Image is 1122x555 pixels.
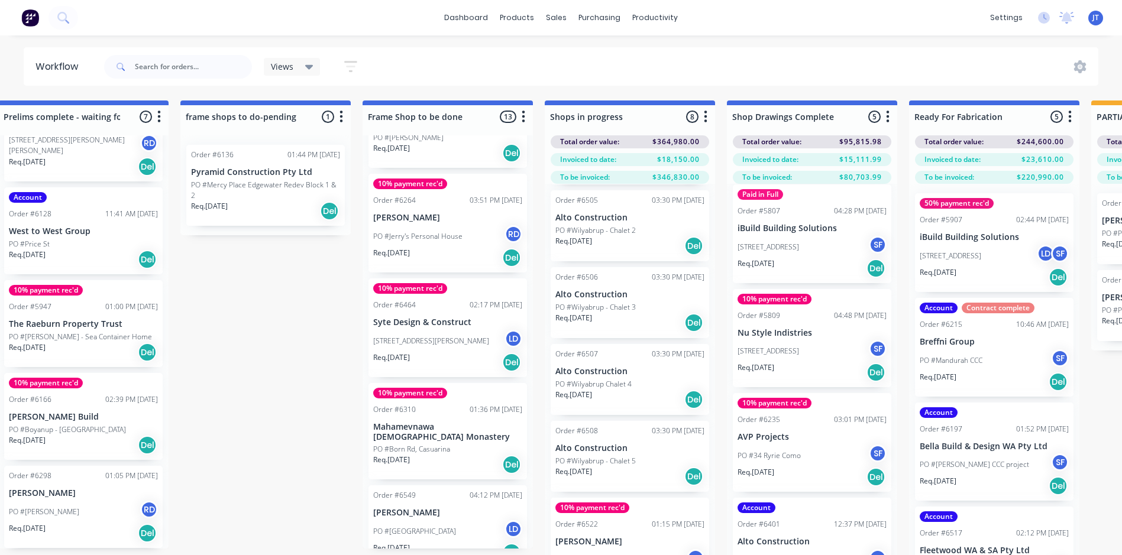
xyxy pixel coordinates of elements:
div: SF [869,444,887,462]
p: Syte Design & Construct [373,317,522,327]
div: 10% payment rec'dOrder #580904:48 PM [DATE]Nu Style Indistries[STREET_ADDRESS]SFReq.[DATE]Del [733,289,891,388]
p: The Raeburn Property Trust [9,319,158,329]
div: SF [869,236,887,254]
div: Order #6166 [9,394,51,405]
p: Req. [DATE] [738,362,774,373]
div: Del [502,248,521,267]
div: 11:41 AM [DATE] [105,209,158,219]
div: Del [684,236,703,255]
div: Del [866,363,885,382]
p: [PERSON_NAME] Build [9,412,158,422]
p: Req. [DATE] [373,352,410,363]
div: 01:15 PM [DATE] [652,519,704,530]
div: Del [138,157,157,176]
p: Req. [DATE] [555,390,592,400]
div: 10% payment rec'd [9,378,83,388]
div: Order #650503:30 PM [DATE]Alto ConstructionPO #Wilyabrup - Chalet 2Req.[DATE]Del [551,190,709,261]
div: Del [320,202,339,220]
span: To be invoiced: [742,172,792,183]
div: 03:30 PM [DATE] [652,272,704,283]
p: Alto Construction [555,366,704,377]
div: 02:39 PM [DATE] [105,394,158,405]
p: Req. [DATE] [738,467,774,478]
div: Order #6136 [191,150,234,160]
div: 12:37 PM [DATE] [834,519,887,530]
div: 50% payment rec'd [920,198,994,209]
p: Req. [DATE] [920,372,956,382]
div: 01:44 PM [DATE] [287,150,340,160]
div: Account [920,407,958,418]
p: [STREET_ADDRESS] [738,346,799,356]
div: SF [869,340,887,358]
div: Del [138,436,157,455]
div: 04:48 PM [DATE] [834,310,887,321]
p: PO #[PERSON_NAME] CCC project [920,459,1029,470]
div: settings [984,9,1029,27]
div: purchasing [573,9,626,27]
div: Del [866,468,885,486]
div: Order #5809 [738,310,780,321]
span: $244,600.00 [1017,137,1064,147]
p: Req. [DATE] [373,543,410,553]
div: productivity [626,9,684,27]
p: [PERSON_NAME] [555,537,704,547]
div: Order #6298 [9,470,51,481]
div: 01:52 PM [DATE] [1016,424,1069,434]
span: $23,610.00 [1021,154,1064,165]
div: Account [9,192,47,203]
div: Order #5947 [9,301,51,312]
p: [STREET_ADDRESS] [920,251,981,261]
p: Req. [DATE] [920,267,956,278]
span: $18,150.00 [657,154,700,165]
input: Search for orders... [135,55,252,79]
div: sales [540,9,573,27]
p: PO #Wilyabrup - Chalet 3 [555,302,636,313]
p: iBuild Building Solutions [738,223,887,233]
span: $80,703.99 [839,172,882,183]
div: Order #5907 [920,215,962,225]
p: Req. [DATE] [555,236,592,246]
p: PO #Boyanup - [GEOGRAPHIC_DATA] [9,424,126,435]
div: 10% payment rec'dOrder #616602:39 PM [DATE][PERSON_NAME] BuildPO #Boyanup - [GEOGRAPHIC_DATA]Req.... [4,373,163,460]
div: Order #6522 [555,519,598,530]
div: Order #6235 [738,414,780,425]
p: Req. [DATE] [373,143,410,154]
div: RD [505,225,522,243]
span: Invoiced to date: [742,154,798,165]
p: Alto Construction [738,537,887,547]
span: Views [271,60,293,73]
div: 04:12 PM [DATE] [470,490,522,501]
div: 01:00 PM [DATE] [105,301,158,312]
div: Order #6197 [920,424,962,434]
div: RD [140,134,158,152]
p: Mahamevnawa [DEMOGRAPHIC_DATA] Monastery [373,422,522,442]
div: 03:30 PM [DATE] [652,426,704,436]
p: [PERSON_NAME] [9,488,158,498]
p: Req. [DATE] [373,248,410,258]
span: $364,980.00 [652,137,700,147]
div: Order #6505 [555,195,598,206]
span: $15,111.99 [839,154,882,165]
div: Contract complete [962,303,1034,313]
div: 02:44 PM [DATE] [1016,215,1069,225]
p: PO #Wilyabrup Chalet 4 [555,379,632,390]
div: products [494,9,540,27]
div: 10% payment rec'dOrder #594701:00 PM [DATE]The Raeburn Property TrustPO #[PERSON_NAME] - Sea Cont... [4,280,163,367]
div: SF [1051,245,1069,262]
div: Del [502,455,521,474]
p: Req. [DATE] [555,313,592,323]
div: Order #650603:30 PM [DATE]Alto ConstructionPO #Wilyabrup - Chalet 3Req.[DATE]Del [551,267,709,338]
div: Order #6215 [920,319,962,330]
div: 02:12 PM [DATE] [1016,528,1069,538]
div: Del [138,524,157,543]
div: Workflow [35,60,84,74]
p: Req. [DATE] [920,476,956,486]
p: PO #Wilyabrup - Chalet 2 [555,225,636,236]
p: [PERSON_NAME] [373,508,522,518]
p: PO #[PERSON_NAME] - Sea Container Home [9,332,152,342]
p: AVP Projects [738,432,887,442]
div: 03:51 PM [DATE] [470,195,522,206]
p: Req. [DATE] [555,466,592,477]
div: 03:30 PM [DATE] [652,349,704,359]
div: Del [138,250,157,269]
